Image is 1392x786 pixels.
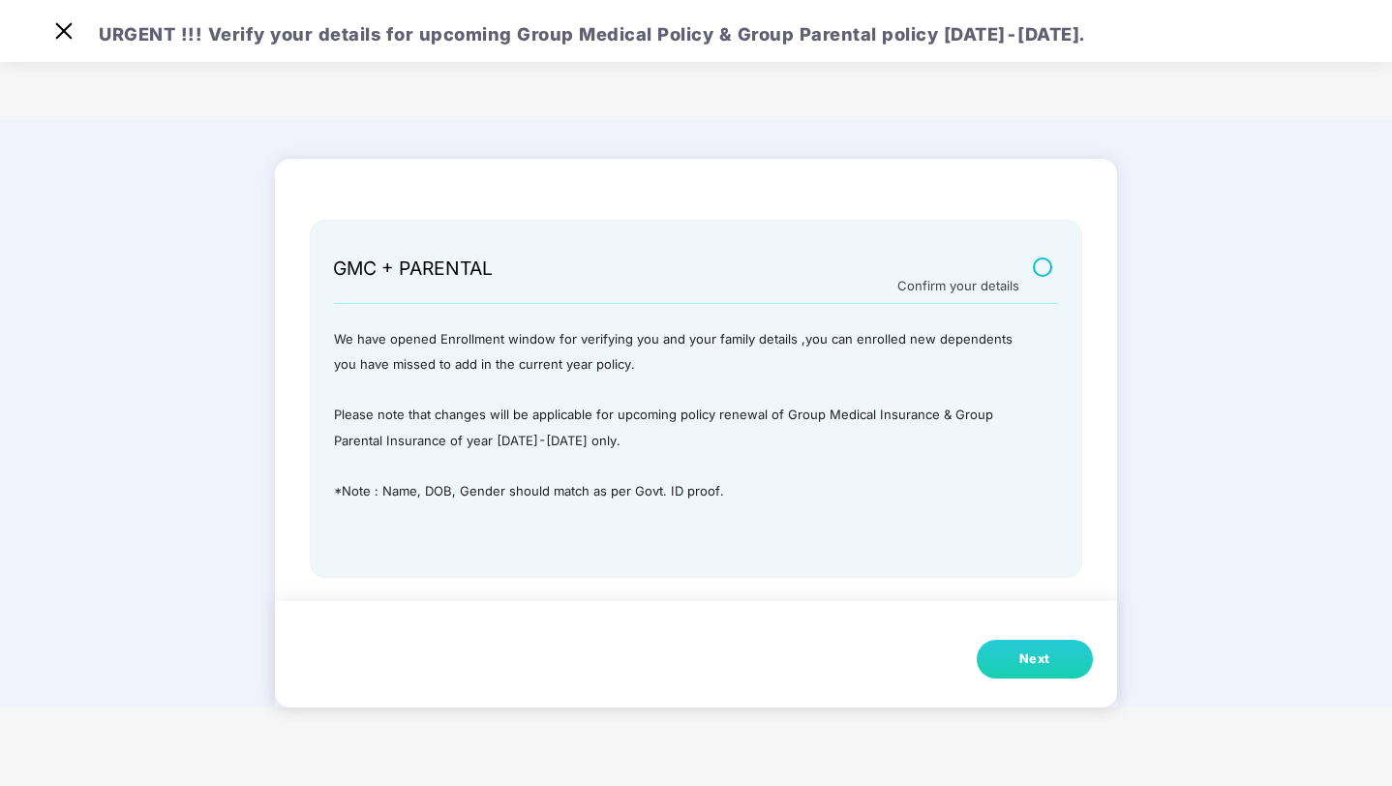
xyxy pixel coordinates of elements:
span: We have opened Enrollment window for verifying you and your family details ,you can enrolled new ... [334,331,1013,372]
div: Confirm your details [897,273,1019,288]
div: GMC + PARENTAL [333,259,493,281]
button: Next [977,640,1093,679]
span: Please note that changes will be applicable for upcoming policy renewal of Group Medical Insuranc... [334,407,993,447]
div: Next [1019,650,1050,669]
span: *Note : Name, DOB, Gender should match as per Govt. ID proof. [334,483,724,499]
